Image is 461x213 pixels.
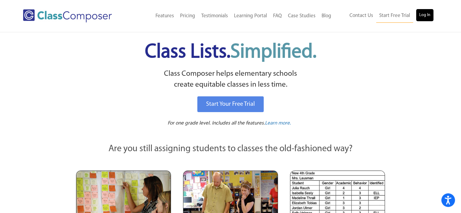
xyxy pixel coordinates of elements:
a: Start Free Trial [376,9,413,23]
nav: Header Menu [334,9,433,23]
a: Case Studies [285,9,319,23]
span: For one grade level. Includes all the features. [168,121,265,126]
a: Contact Us [346,9,376,22]
a: Features [152,9,177,23]
span: Start Your Free Trial [206,101,255,107]
img: Class Composer [23,9,112,22]
a: Pricing [177,9,198,23]
span: Simplified. [230,42,316,62]
a: Blog [319,9,334,23]
a: Start Your Free Trial [197,96,264,112]
a: Log In [416,9,433,21]
nav: Header Menu [131,9,334,23]
a: Testimonials [198,9,231,23]
p: Are you still assigning students to classes the old-fashioned way? [76,142,385,156]
a: FAQ [270,9,285,23]
span: Class Lists. [145,42,316,62]
a: Learning Portal [231,9,270,23]
a: Learn more. [265,120,291,127]
p: Class Composer helps elementary schools create equitable classes in less time. [75,68,386,91]
span: Learn more. [265,121,291,126]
